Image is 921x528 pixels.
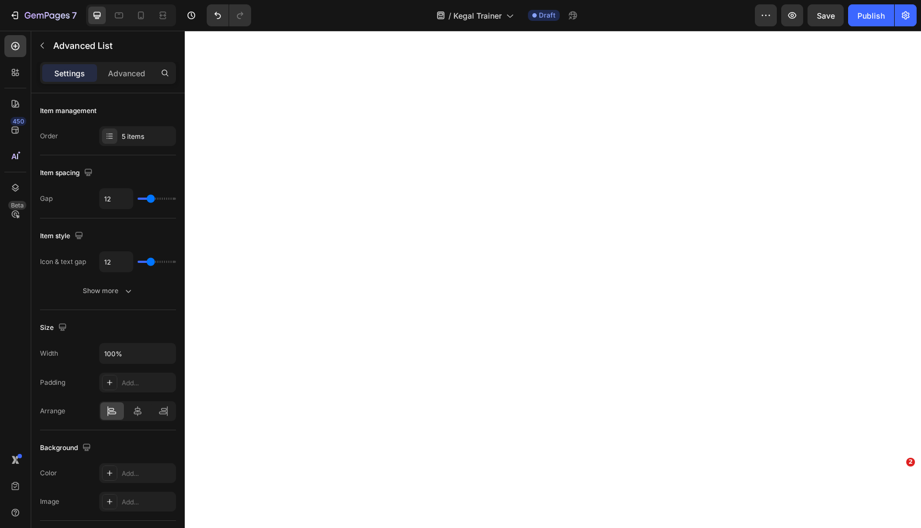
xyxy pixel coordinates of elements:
[185,31,921,528] iframe: Design area
[40,497,59,507] div: Image
[122,497,173,507] div: Add...
[40,321,69,335] div: Size
[884,474,910,501] iframe: Intercom live chat
[40,166,95,181] div: Item spacing
[40,229,86,244] div: Item style
[817,11,835,20] span: Save
[83,285,134,296] div: Show more
[207,4,251,26] div: Undo/Redo
[453,10,502,21] span: Kegal Trainer
[100,189,133,209] input: Auto
[40,194,53,204] div: Gap
[40,349,58,358] div: Width
[40,441,93,456] div: Background
[54,68,85,79] p: Settings
[40,106,96,116] div: Item management
[122,469,173,479] div: Add...
[4,4,82,26] button: 7
[857,10,885,21] div: Publish
[40,378,65,387] div: Padding
[40,281,176,301] button: Show more
[448,10,451,21] span: /
[122,378,173,388] div: Add...
[906,458,915,467] span: 2
[40,257,86,267] div: Icon & text gap
[848,4,894,26] button: Publish
[53,39,172,52] p: Advanced List
[72,9,77,22] p: 7
[40,406,65,416] div: Arrange
[40,468,57,478] div: Color
[808,4,844,26] button: Save
[8,201,26,210] div: Beta
[122,132,173,142] div: 5 items
[108,68,145,79] p: Advanced
[100,252,133,272] input: Auto
[10,117,26,126] div: 450
[40,131,58,141] div: Order
[100,344,175,363] input: Auto
[539,10,555,20] span: Draft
